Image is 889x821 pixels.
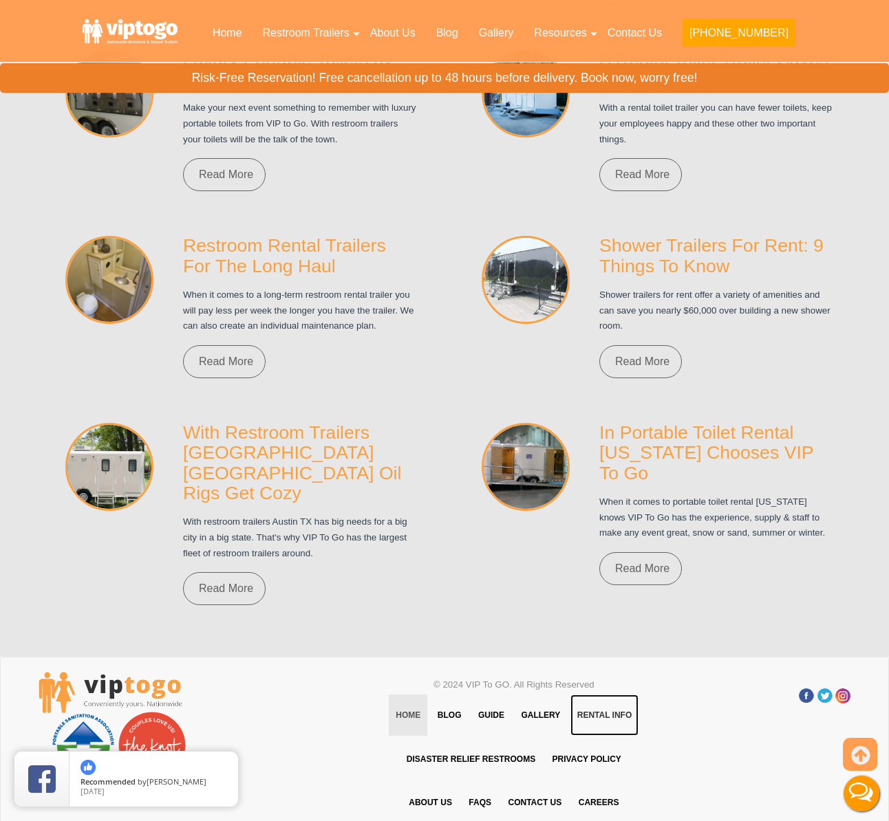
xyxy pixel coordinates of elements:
p: Make your next event something to remember with luxury portable toilets from VIP to Go. With rest... [183,100,417,147]
button: [PHONE_NUMBER] [683,19,795,47]
button: Live Chat [834,766,889,821]
h3: Restroom Rental Trailers For The Long Haul [183,236,417,276]
img: Luxury Portable Toilets by VIP To Go… Yes, Luxury! [65,50,153,138]
a: Home [202,18,253,48]
a: Resources [524,18,597,48]
a: Rental Info [570,694,639,736]
span: by [81,778,227,787]
img: A Rental Toilet Trailer Saves You Money 4 Ways [482,50,570,138]
a: [PHONE_NUMBER] [672,18,806,55]
a: Read More [183,572,266,605]
a: Privacy Policy [546,738,628,780]
a: Read More [599,158,682,191]
a: Insta [835,688,850,703]
a: Twitter [817,688,833,703]
p: Shower trailers for rent offer a variety of amenities and can save you nearly $60,000 over buildi... [599,287,833,334]
a: Disaster Relief Restrooms [400,738,542,780]
span: Recommended [81,776,136,787]
span: [PERSON_NAME] [147,776,206,787]
p: © 2024 VIP To GO. All Rights Reserved [306,676,722,694]
a: Guide [471,694,511,736]
a: Read More [183,345,266,378]
a: Blog [426,18,469,48]
img: Review Rating [28,765,56,793]
p: When it comes to portable toilet rental [US_STATE] knows VIP To Go has the experience, supply & s... [599,494,833,541]
a: About Us [360,18,426,48]
p: With a rental toilet trailer you can have fewer toilets, keep your employees happy and these othe... [599,100,833,147]
a: Restroom Trailers [253,18,360,48]
a: Gallery [514,694,567,736]
h3: Shower Trailers For Rent: 9 Things To Know [599,236,833,276]
a: Read More [183,158,266,191]
a: Gallery [469,18,524,48]
img: Restroom Rental Trailers For The Long Haul [65,236,153,324]
p: When it comes to a long-term restroom rental trailer you will pay less per week the longer you ha... [183,287,417,334]
a: Contact Us [597,18,672,48]
img: Couples love us! See our reviews on The Knot. [118,711,186,780]
a: Home [389,694,427,736]
img: PSAI Member Logo [49,711,118,784]
h3: In Portable Toilet Rental [US_STATE] Chooses VIP To Go [599,423,833,483]
a: Read More [599,552,682,585]
img: Shower Trailers For Rent: 9 Things To Know [482,236,570,324]
h3: With Restroom Trailers [GEOGRAPHIC_DATA] [GEOGRAPHIC_DATA] Oil Rigs Get Cozy [183,423,417,503]
img: thumbs up icon [81,760,96,775]
img: In Portable Toilet Rental Maine Chooses VIP To Go [482,423,570,511]
img: With Restroom Trailers Austin TX Oil Rigs Get Cozy [65,423,153,511]
span: [DATE] [81,786,105,796]
a: Read More [599,345,682,378]
img: viptogo LogoVIPTOGO [39,672,182,713]
p: With restroom trailers Austin TX has big needs for a big city in a big state. That’s why VIP To G... [183,514,417,561]
a: Blog [431,694,469,736]
a: Facebook [799,688,814,703]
